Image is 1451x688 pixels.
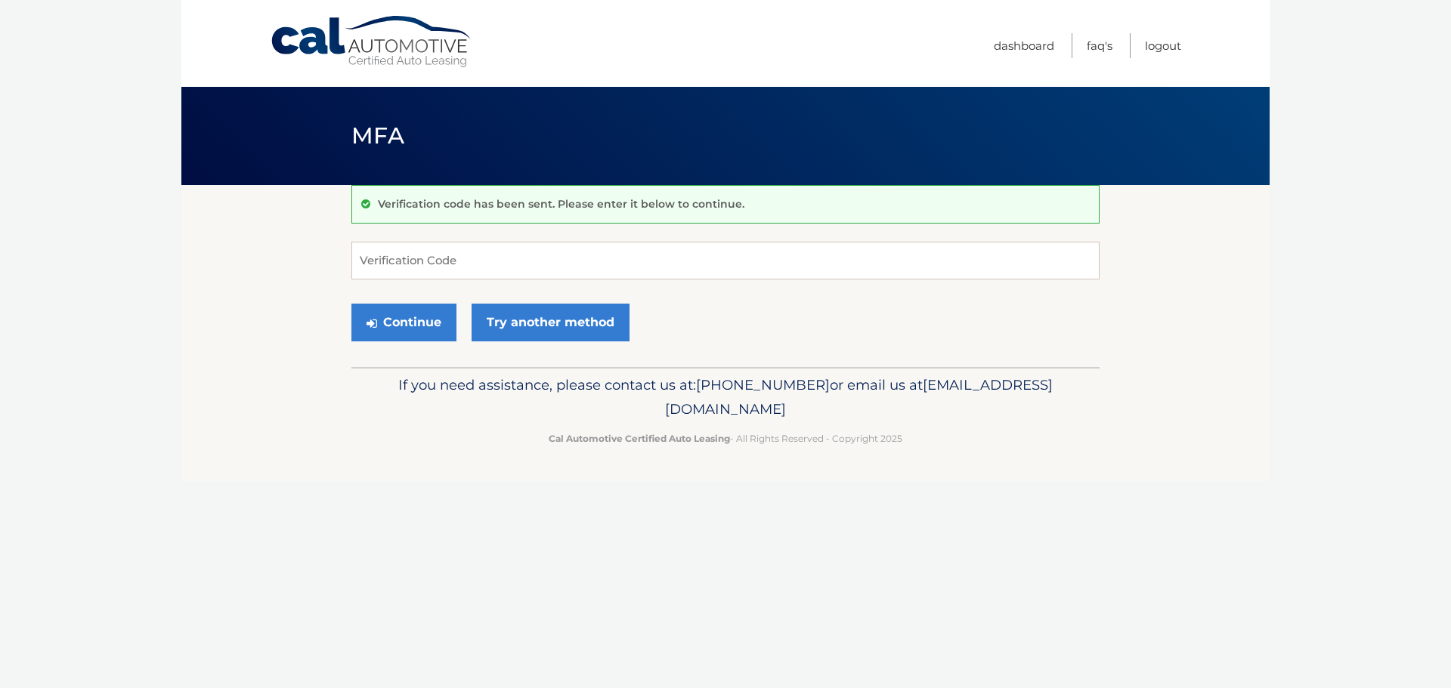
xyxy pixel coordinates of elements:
a: Logout [1145,33,1181,58]
strong: Cal Automotive Certified Auto Leasing [549,433,730,444]
a: Dashboard [994,33,1054,58]
p: - All Rights Reserved - Copyright 2025 [361,430,1090,446]
p: If you need assistance, please contact us at: or email us at [361,373,1090,421]
a: FAQ's [1087,33,1112,58]
span: [EMAIL_ADDRESS][DOMAIN_NAME] [665,376,1053,418]
a: Cal Automotive [270,15,474,69]
button: Continue [351,304,456,341]
a: Try another method [472,304,630,341]
input: Verification Code [351,242,1100,279]
p: Verification code has been sent. Please enter it below to continue. [378,197,744,211]
span: MFA [351,122,404,150]
span: [PHONE_NUMBER] [696,376,830,393]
